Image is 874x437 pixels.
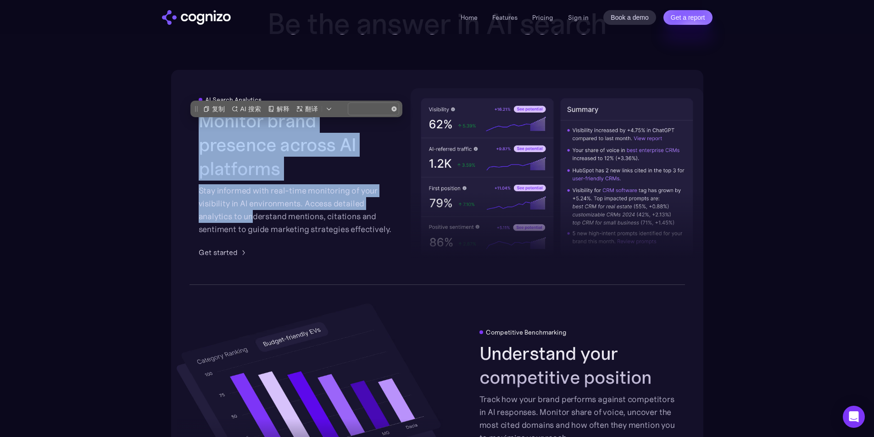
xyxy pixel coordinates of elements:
a: Features [492,13,518,22]
a: Book a demo [603,10,656,25]
div: Open Intercom Messenger [843,406,865,428]
h2: Be the answer in AI search [254,7,621,40]
img: cognizo logo [162,10,231,25]
h2: Understand your competitive position [479,341,676,389]
a: Pricing [532,13,553,22]
a: Get started [199,247,249,258]
a: home [162,10,231,25]
img: AI visibility metrics performance insights [411,88,703,266]
a: Sign in [568,12,589,23]
a: Home [461,13,478,22]
a: Get a report [663,10,713,25]
div: Competitive Benchmarking [486,329,567,336]
div: Stay informed with real-time monitoring of your visibility in AI environments. Access detailed an... [199,184,395,236]
div: AI Search Analytics [205,96,262,103]
div: Get started [199,247,238,258]
h2: Monitor brand presence across AI platforms [199,109,395,181]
